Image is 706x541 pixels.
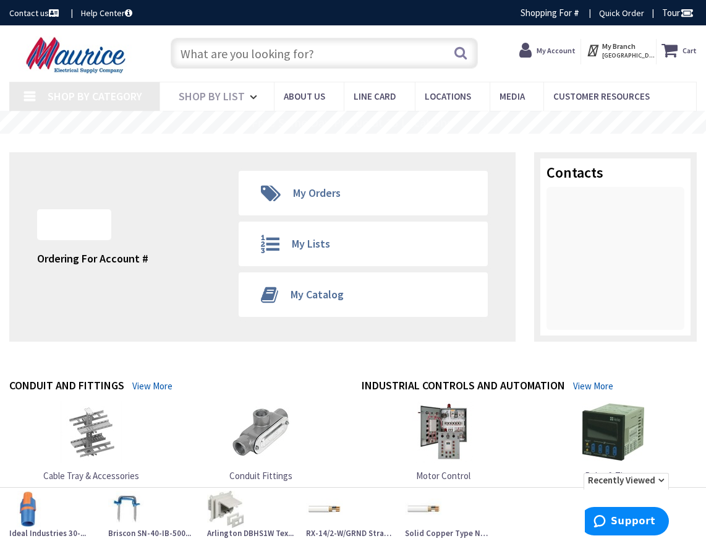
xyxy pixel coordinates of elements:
span: Cable Tray & Accessories [43,470,139,482]
span: Relay & Timers [585,470,642,482]
img: Briscon SN-40-IB-500 Blue Zinc Plated Low Carbon Steel Cable Staple 1 Inch Length x 1/2 Inch Width [108,491,145,528]
span: My Orders [293,186,341,200]
img: Maurice Electrical Supply Company [9,36,146,74]
strong: RX-14/2-W/GRND Stran... [306,528,393,540]
a: Quick Order [599,7,644,19]
img: RX-14/2-W/GRND Stranded Copper Conductor Non-Metallic Sheathed Cable With Grounding 14/2 Romex® [306,491,343,528]
span: About us [284,90,325,102]
span: Conduit Fittings [229,470,292,482]
strong: My Branch [602,41,636,51]
a: View More [573,379,613,392]
strong: Cart [683,39,697,61]
span: Shopping For [521,7,572,19]
a: Cable Tray & Accessories Cable Tray & Accessories [43,401,139,482]
span: Shop By Category [48,89,142,103]
a: Motor Control Motor Control [412,401,474,482]
input: What are you looking for? [171,38,478,69]
span: Tour [662,7,694,19]
strong: Arlington DBHS1W Tex... [207,528,294,540]
a: Briscon SN-40-IB-500... [108,491,195,540]
img: Solid Copper Type NM-B Non-Metallic Sheathed Cable With Grounding 14/2 250-ft Coil White [405,491,442,528]
rs-layer: Free Same Day Pickup at 15 Locations [252,116,453,129]
strong: My Account [537,46,576,55]
img: Cable Tray & Accessories [60,401,122,463]
a: Solid Copper Type NM... [405,491,491,540]
strong: Solid Copper Type NM... [405,528,491,540]
span: Motor Control [416,470,470,482]
span: My Catalog [291,287,344,301]
span: Shop By List [179,89,245,103]
img: Ideal Industries 30-643J Model 343 Mini Wire Connector 22/2 AWG to 12/4 AWG Solid Orange/Blue Twi... [9,491,46,528]
a: My Catalog [239,273,487,316]
img: Arlington DBHS1W Textured UV Rated Plastic 1-Gang Recessed Non-Metallic Low Profile Box 9.058-Inc... [207,491,244,528]
span: [GEOGRAPHIC_DATA], [GEOGRAPHIC_DATA] [602,51,655,59]
span: My Lists [292,236,330,251]
a: Ideal Industries 30-... [9,491,96,540]
img: Relay & Timers [582,401,644,463]
a: Help Center [81,7,132,19]
span: Line Card [354,90,396,102]
strong: Ideal Industries 30-... [9,528,96,540]
span: Recently Viewed [584,473,669,489]
a: My Orders [239,171,487,215]
a: My Lists [239,222,487,266]
h4: Conduit and Fittings [9,379,124,395]
a: My Account [519,39,576,61]
strong: # [574,7,579,19]
strong: Briscon SN-40-IB-500... [108,528,195,540]
a: Arlington DBHS1W Tex... [207,491,294,540]
a: Conduit Fittings Conduit Fittings [229,401,292,482]
span: Customer Resources [553,90,650,102]
a: Relay & Timers Relay & Timers [582,401,644,482]
iframe: Opens a widget where you can find more information [585,507,669,538]
a: RX-14/2-W/GRND Stran... [306,491,393,540]
h4: Industrial Controls and Automation [362,379,565,395]
h4: Ordering For Account # [37,253,148,265]
span: Locations [425,90,471,102]
h3: Contacts [547,165,684,181]
img: Conduit Fittings [230,401,292,463]
span: Media [500,90,525,102]
a: View More [132,379,172,392]
a: Contact us [9,7,61,19]
img: Motor Control [412,401,474,463]
a: Cart [661,39,697,61]
div: My Branch [GEOGRAPHIC_DATA], [GEOGRAPHIC_DATA] [586,39,651,61]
